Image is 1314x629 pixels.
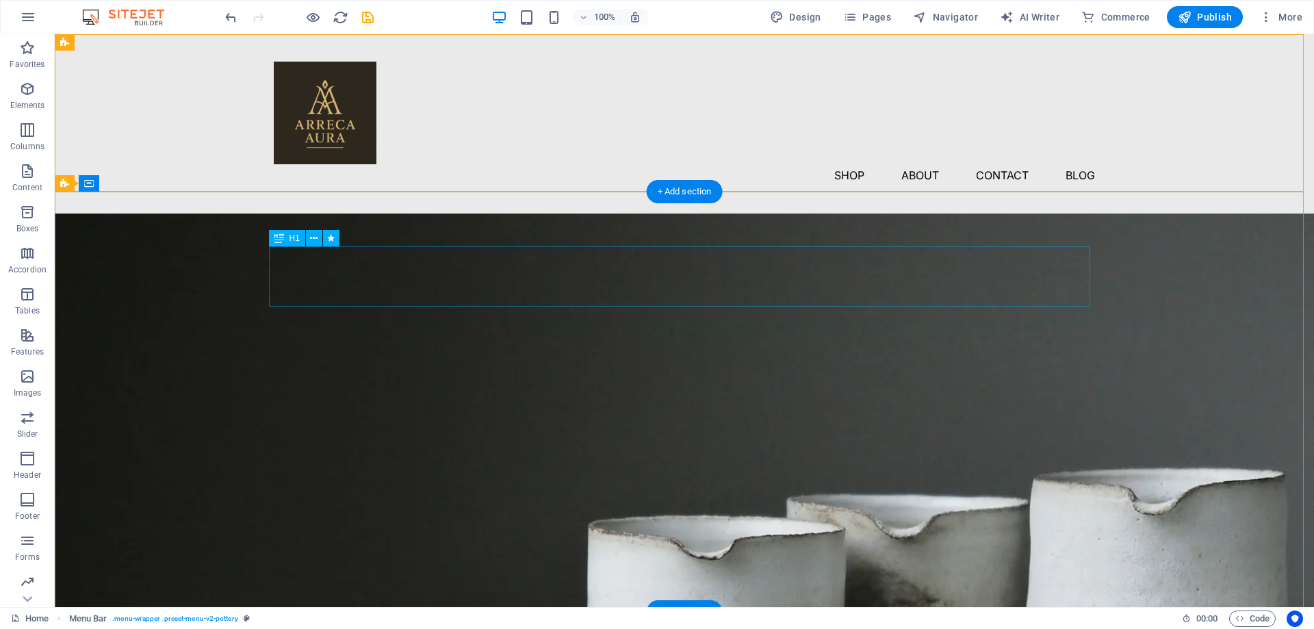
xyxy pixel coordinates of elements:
[15,305,40,316] p: Tables
[15,511,40,522] p: Footer
[1076,6,1156,28] button: Commerce
[222,9,239,25] button: undo
[10,100,45,111] p: Elements
[770,10,821,24] span: Design
[994,6,1065,28] button: AI Writer
[1081,10,1150,24] span: Commerce
[14,387,42,398] p: Images
[244,615,250,622] i: This element is a customizable preset
[359,9,376,25] button: save
[1182,611,1218,627] h6: Session time
[8,264,47,275] p: Accordion
[907,6,983,28] button: Navigator
[360,10,376,25] i: Save (Ctrl+S)
[333,10,348,25] i: Reload page
[647,180,723,203] div: + Add section
[16,223,39,234] p: Boxes
[1229,611,1276,627] button: Code
[1259,10,1302,24] span: More
[332,9,348,25] button: reload
[305,9,321,25] button: Click here to leave preview mode and continue editing
[11,346,44,357] p: Features
[764,6,827,28] div: Design (Ctrl+Alt+Y)
[10,59,44,70] p: Favorites
[10,141,44,152] p: Columns
[1000,10,1059,24] span: AI Writer
[1196,611,1218,627] span: 00 00
[647,600,723,624] div: + Add section
[289,234,300,242] span: H1
[843,10,891,24] span: Pages
[79,9,181,25] img: Editor Logo
[12,182,42,193] p: Content
[764,6,827,28] button: Design
[1254,6,1308,28] button: More
[1206,613,1208,624] span: :
[593,9,615,25] h6: 100%
[223,10,239,25] i: Undo: Change image width (Ctrl+Z)
[1167,6,1243,28] button: Publish
[11,611,49,627] a: Click to cancel selection. Double-click to open Pages
[1178,10,1232,24] span: Publish
[629,11,641,23] i: On resize automatically adjust zoom level to fit chosen device.
[69,611,107,627] span: Click to select. Double-click to edit
[1235,611,1270,627] span: Code
[14,470,41,480] p: Header
[838,6,897,28] button: Pages
[17,428,38,439] p: Slider
[913,10,978,24] span: Navigator
[112,611,237,627] span: . menu-wrapper .preset-menu-v2-pottery
[573,9,621,25] button: 100%
[1287,611,1303,627] button: Usercentrics
[15,552,40,563] p: Forms
[69,611,250,627] nav: breadcrumb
